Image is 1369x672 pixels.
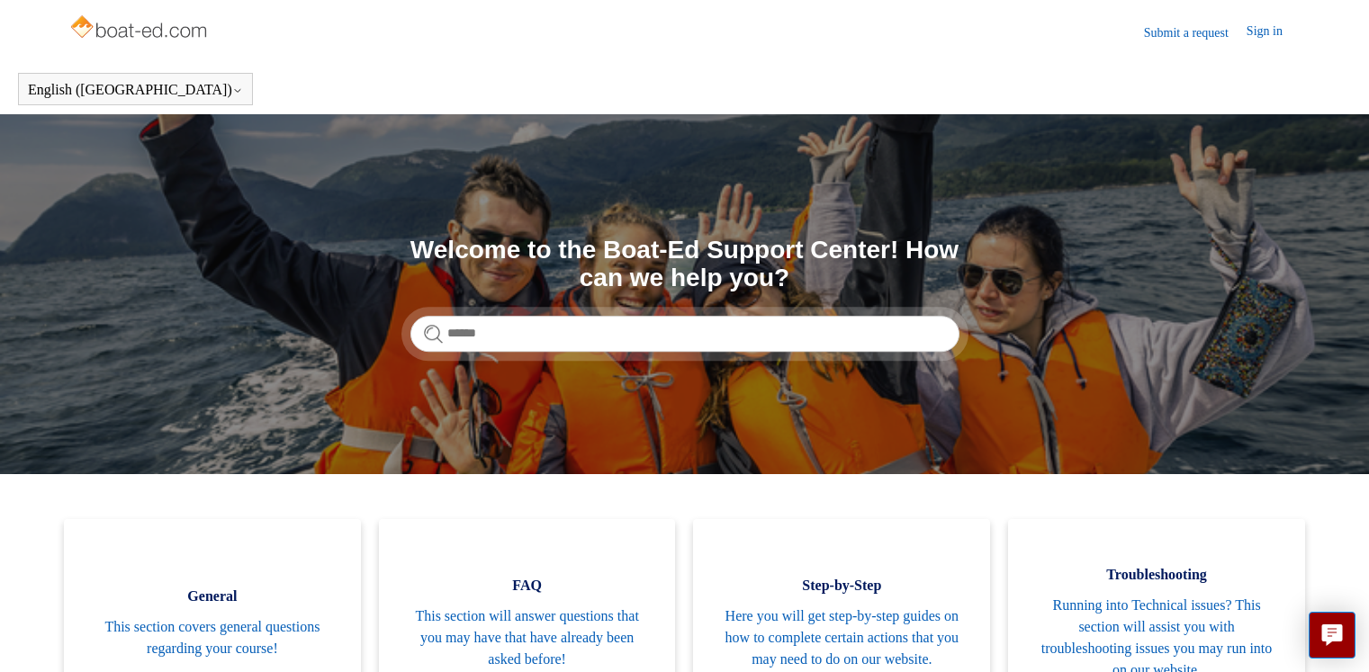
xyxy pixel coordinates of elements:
[91,586,334,607] span: General
[1309,612,1355,659] button: Live chat
[410,237,959,292] h1: Welcome to the Boat-Ed Support Center! How can we help you?
[68,11,212,47] img: Boat-Ed Help Center home page
[28,82,243,98] button: English ([GEOGRAPHIC_DATA])
[720,575,963,596] span: Step-by-Step
[410,316,959,352] input: Search
[1144,23,1247,42] a: Submit a request
[1035,564,1278,586] span: Troubleshooting
[720,605,963,670] span: Here you will get step-by-step guides on how to complete certain actions that you may need to do ...
[406,605,649,670] span: This section will answer questions that you may have that have already been asked before!
[406,575,649,596] span: FAQ
[1247,22,1301,43] a: Sign in
[91,616,334,659] span: This section covers general questions regarding your course!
